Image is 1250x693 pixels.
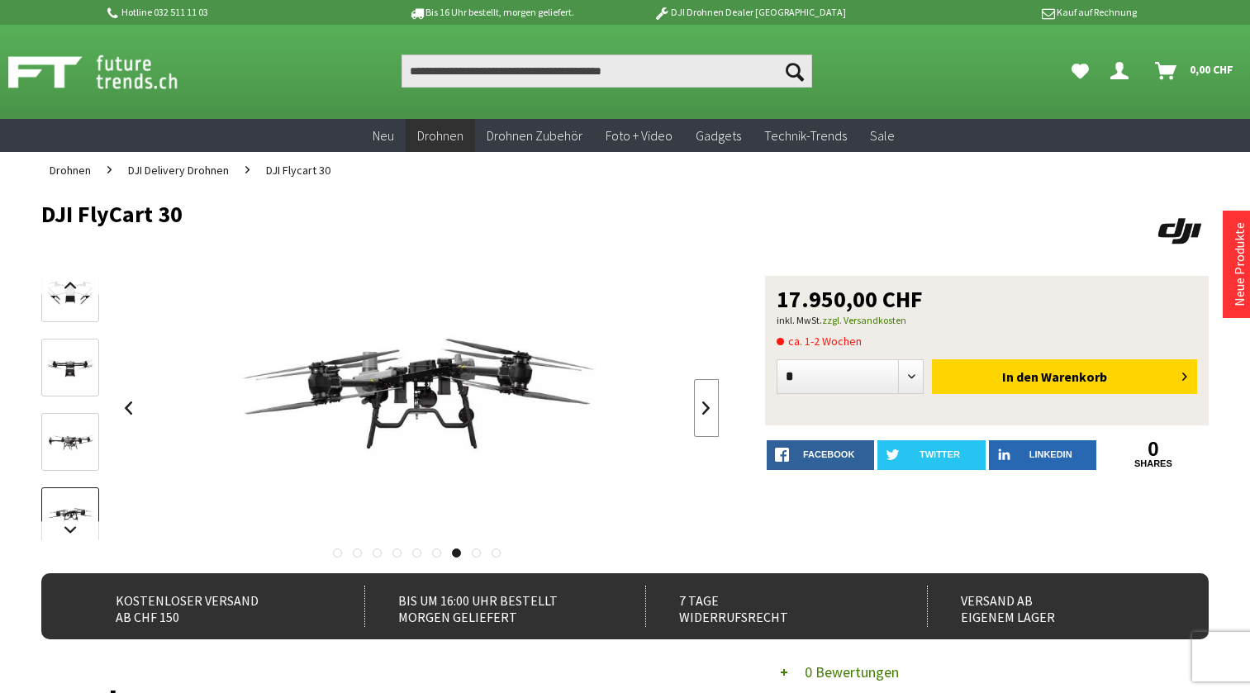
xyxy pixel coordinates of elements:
a: Warenkorb [1148,55,1242,88]
span: DJI Delivery Drohnen [128,163,229,178]
a: Neue Produkte [1231,222,1248,306]
span: Foto + Video [606,127,673,144]
span: 0,00 CHF [1190,56,1233,83]
a: Neu [361,119,406,153]
div: Bis um 16:00 Uhr bestellt Morgen geliefert [364,586,612,627]
a: Drohnen [41,152,99,188]
div: Kostenloser Versand ab CHF 150 [83,586,330,627]
div: Versand ab eigenem Lager [927,586,1175,627]
button: Suchen [777,55,812,88]
a: facebook [767,440,874,470]
a: Foto + Video [594,119,684,153]
img: DJI Delivery [1151,202,1209,259]
span: twitter [920,449,960,459]
p: inkl. MwSt. [777,311,1197,330]
a: Drohnen Zubehör [475,119,594,153]
a: DJI Flycart 30 [258,152,339,188]
div: 7 Tage Widerrufsrecht [645,586,893,627]
span: Gadgets [696,127,741,144]
button: In den Warenkorb [932,359,1197,394]
p: DJI Drohnen Dealer [GEOGRAPHIC_DATA] [620,2,878,22]
a: Dein Konto [1104,55,1142,88]
span: Sale [870,127,895,144]
a: Gadgets [684,119,753,153]
span: Drohnen Zubehör [487,127,582,144]
p: Hotline 032 511 11 03 [105,2,363,22]
p: Bis 16 Uhr bestellt, morgen geliefert. [363,2,620,22]
a: shares [1100,458,1207,469]
span: facebook [803,449,854,459]
span: 17.950,00 CHF [777,287,923,311]
a: Sale [858,119,906,153]
span: DJI Flycart 30 [266,163,330,178]
a: Technik-Trends [753,119,858,153]
span: Drohnen [50,163,91,178]
a: Meine Favoriten [1063,55,1097,88]
a: DJI Delivery Drohnen [120,152,237,188]
span: In den [1002,368,1038,385]
span: Neu [373,127,394,144]
a: 0 [1100,440,1207,458]
input: Produkt, Marke, Kategorie, EAN, Artikelnummer… [402,55,813,88]
p: Kauf auf Rechnung [879,2,1137,22]
a: Drohnen [406,119,475,153]
img: Shop Futuretrends - zur Startseite wechseln [8,51,214,93]
span: Drohnen [417,127,463,144]
a: zzgl. Versandkosten [822,314,906,326]
h1: DJI FlyCart 30 [41,202,975,226]
span: LinkedIn [1029,449,1072,459]
span: ca. 1-2 Wochen [777,331,862,351]
a: LinkedIn [989,440,1096,470]
a: twitter [877,440,985,470]
span: Warenkorb [1041,368,1107,385]
span: Technik-Trends [764,127,847,144]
